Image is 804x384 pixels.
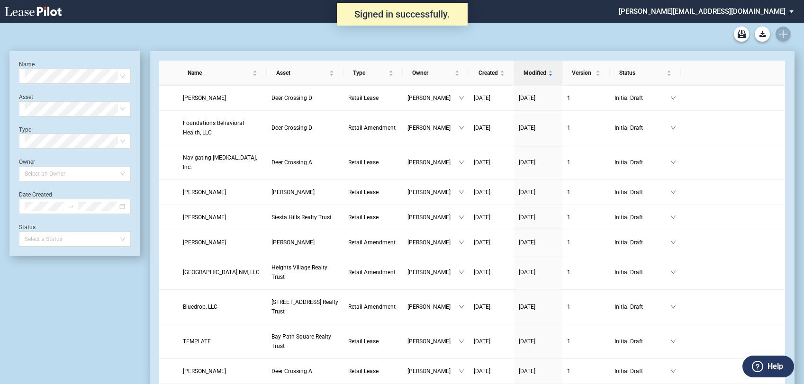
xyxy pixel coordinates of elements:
[348,268,398,277] a: Retail Amendment
[271,123,339,133] a: Deer Crossing D
[403,61,469,86] th: Owner
[19,94,33,100] label: Asset
[742,356,794,377] button: Help
[407,93,459,103] span: [PERSON_NAME]
[474,368,490,375] span: [DATE]
[567,368,570,375] span: 1
[474,238,509,247] a: [DATE]
[271,333,331,349] span: Bay Path Square Realty Trust
[614,93,670,103] span: Initial Draft
[183,269,260,276] span: Grassburger Heights NM, LLC
[670,240,676,245] span: down
[459,240,464,245] span: down
[519,366,558,376] a: [DATE]
[183,154,257,170] span: Navigating ADHD, Inc.
[752,27,773,42] md-menu: Download Blank Form List
[459,339,464,344] span: down
[267,61,343,86] th: Asset
[271,263,339,282] a: Heights Village Realty Trust
[271,95,312,101] span: Deer Crossing D
[343,61,403,86] th: Type
[19,126,31,133] label: Type
[407,213,459,222] span: [PERSON_NAME]
[610,61,681,86] th: Status
[353,68,387,78] span: Type
[19,191,52,198] label: Date Created
[670,189,676,195] span: down
[19,224,36,231] label: Status
[519,95,535,101] span: [DATE]
[614,158,670,167] span: Initial Draft
[337,3,468,26] div: Signed in successfully.
[572,68,594,78] span: Version
[348,213,398,222] a: Retail Lease
[474,158,509,167] a: [DATE]
[459,160,464,165] span: down
[183,214,226,221] span: Arturo Alonso
[271,264,327,280] span: Heights Village Realty Trust
[567,302,605,312] a: 1
[68,203,74,210] span: to
[519,302,558,312] a: [DATE]
[271,297,339,316] a: [STREET_ADDRESS] Realty Trust
[562,61,610,86] th: Version
[271,366,339,376] a: Deer Crossing A
[348,337,398,346] a: Retail Lease
[348,239,396,246] span: Retail Amendment
[474,304,490,310] span: [DATE]
[183,238,262,247] a: [PERSON_NAME]
[271,188,339,197] a: [PERSON_NAME]
[519,213,558,222] a: [DATE]
[469,61,514,86] th: Created
[183,337,262,346] a: TEMPLATE
[519,239,535,246] span: [DATE]
[459,95,464,101] span: down
[734,27,749,42] a: Archive
[474,239,490,246] span: [DATE]
[474,123,509,133] a: [DATE]
[459,125,464,131] span: down
[567,158,605,167] a: 1
[567,366,605,376] a: 1
[183,188,262,197] a: [PERSON_NAME]
[183,239,226,246] span: Pierre Disarmes
[474,95,490,101] span: [DATE]
[519,125,535,131] span: [DATE]
[519,337,558,346] a: [DATE]
[474,189,490,196] span: [DATE]
[271,159,312,166] span: Deer Crossing A
[407,188,459,197] span: [PERSON_NAME]
[459,368,464,374] span: down
[567,95,570,101] span: 1
[183,302,262,312] a: Bluedrop, LLC
[271,332,339,351] a: Bay Path Square Realty Trust
[567,123,605,133] a: 1
[183,304,217,310] span: Bluedrop, LLC
[348,368,379,375] span: Retail Lease
[567,125,570,131] span: 1
[459,269,464,275] span: down
[519,214,535,221] span: [DATE]
[567,189,570,196] span: 1
[271,189,315,196] span: Willard
[567,337,605,346] a: 1
[519,159,535,166] span: [DATE]
[670,269,676,275] span: down
[271,125,312,131] span: Deer Crossing D
[567,159,570,166] span: 1
[519,123,558,133] a: [DATE]
[670,304,676,310] span: down
[348,123,398,133] a: Retail Amendment
[183,153,262,172] a: Navigating [MEDICAL_DATA], Inc.
[474,213,509,222] a: [DATE]
[183,93,262,103] a: [PERSON_NAME]
[474,159,490,166] span: [DATE]
[614,188,670,197] span: Initial Draft
[567,239,570,246] span: 1
[670,368,676,374] span: down
[614,238,670,247] span: Initial Draft
[519,304,535,310] span: [DATE]
[670,214,676,220] span: down
[519,93,558,103] a: [DATE]
[474,214,490,221] span: [DATE]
